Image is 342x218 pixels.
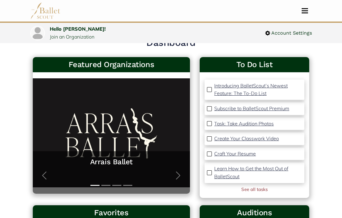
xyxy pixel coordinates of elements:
[241,186,268,192] a: See all tasks
[214,121,274,127] p: Task: Take Audition Photos
[123,182,132,189] button: Slide 4
[214,150,256,158] a: Craft Your Resume
[90,182,100,189] button: Slide 1
[31,26,44,40] img: profile picture
[214,105,289,113] a: Subscribe to BalletScout Premium
[39,157,184,167] a: Arrais Ballet
[214,165,288,179] p: Learn How to Get the Most Out of BalletScout
[112,182,121,189] button: Slide 3
[214,105,289,111] p: Subscribe to BalletScout Premium
[214,165,302,180] a: Learn How to Get the Most Out of BalletScout
[214,120,274,128] a: Task: Take Audition Photos
[50,26,106,32] a: Hello [PERSON_NAME]!
[101,182,110,189] button: Slide 2
[205,208,304,218] h3: Auditions
[214,135,279,143] a: Create Your Classwork Video
[38,208,185,218] h3: Favorites
[298,8,312,14] button: Toggle navigation
[50,34,94,40] a: Join an Organization
[214,82,302,97] a: Introducing BalletScout’s Newest Feature: The To-Do List
[205,60,304,70] a: To Do List
[265,29,312,37] a: Account Settings
[214,151,256,157] p: Craft Your Resume
[214,135,279,141] p: Create Your Classwork Video
[214,83,288,97] p: Introducing BalletScout’s Newest Feature: The To-Do List
[270,29,312,37] span: Account Settings
[38,60,185,70] h3: Featured Organizations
